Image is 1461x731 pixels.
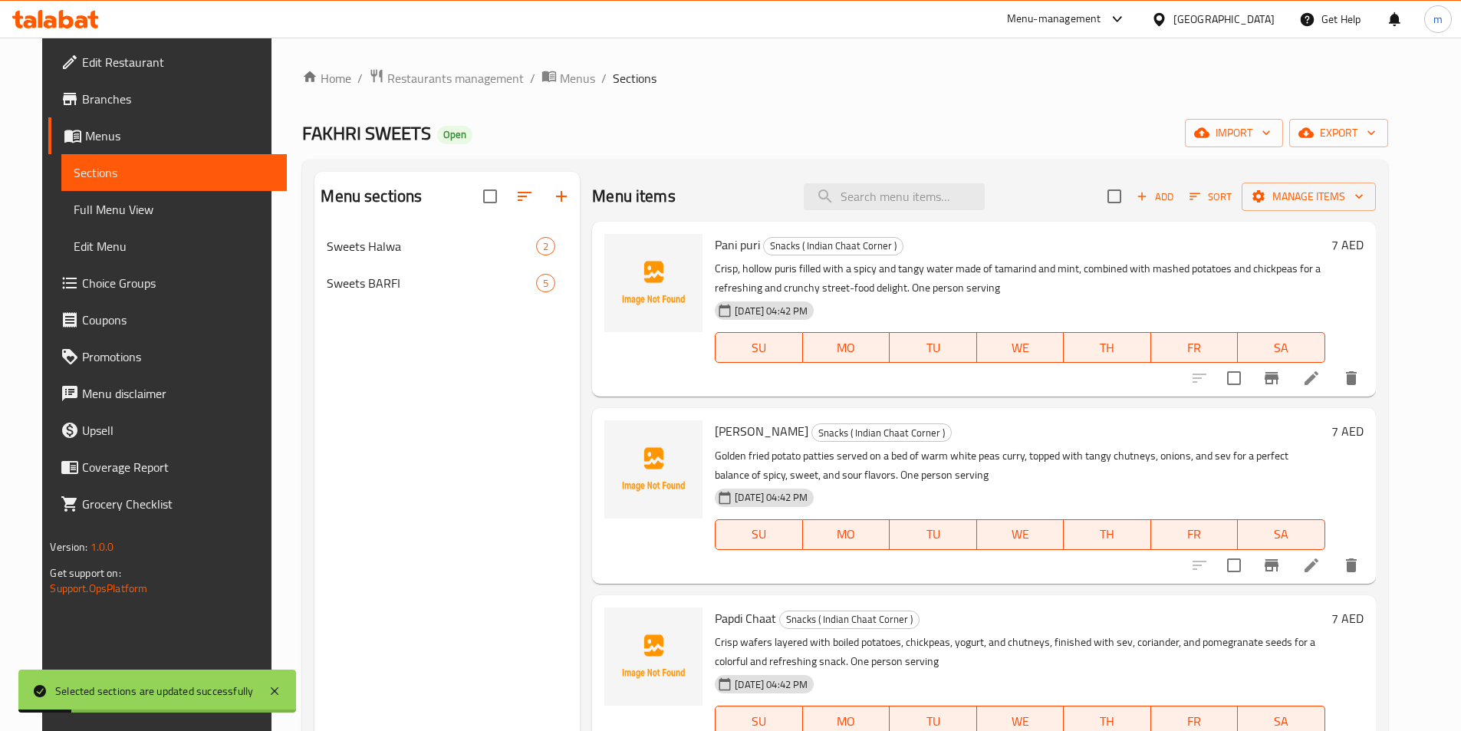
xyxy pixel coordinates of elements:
button: Branch-specific-item [1253,547,1290,584]
div: items [536,274,555,292]
span: SU [722,523,796,545]
span: FR [1157,523,1232,545]
span: [DATE] 04:42 PM [729,304,814,318]
span: WE [983,523,1058,545]
a: Promotions [48,338,286,375]
span: Sweets Halwa [327,237,536,255]
span: Select section [1098,180,1130,212]
span: 2 [537,239,554,254]
span: Snacks ( Indian Chaat Corner ) [764,237,903,255]
h2: Menu items [592,185,676,208]
div: Snacks ( Indian Chaat Corner ) [763,237,903,255]
a: Menus [48,117,286,154]
span: Get support on: [50,563,120,583]
span: Snacks ( Indian Chaat Corner ) [812,424,951,442]
span: Papdi Chaat [715,607,776,630]
button: SU [715,519,802,550]
span: [PERSON_NAME] [715,420,808,443]
button: delete [1333,360,1370,397]
button: Add section [543,178,580,215]
span: Menu disclaimer [82,384,274,403]
button: MO [803,332,890,363]
span: Add item [1130,185,1180,209]
button: TH [1064,332,1151,363]
span: TH [1070,523,1145,545]
span: TH [1070,337,1145,359]
span: MO [809,337,884,359]
button: MO [803,519,890,550]
a: Edit menu item [1302,556,1321,575]
button: TU [890,332,977,363]
button: Add [1130,185,1180,209]
div: Sweets Halwa2 [314,228,580,265]
img: Ragada Pattice [604,420,703,519]
span: Edit Menu [74,237,274,255]
span: Choice Groups [82,274,274,292]
span: FAKHRI SWEETS [302,116,431,150]
button: FR [1151,519,1239,550]
span: Upsell [82,421,274,440]
span: Sections [613,69,656,87]
span: Sort items [1180,185,1242,209]
span: TU [896,523,971,545]
img: Pani puri [604,234,703,332]
span: Select to update [1218,362,1250,394]
span: 5 [537,276,554,291]
li: / [530,69,535,87]
button: delete [1333,547,1370,584]
span: Pani puri [715,233,760,256]
span: Select all sections [474,180,506,212]
nav: breadcrumb [302,68,1387,88]
span: Add [1134,188,1176,206]
p: Crisp, hollow puris filled with a spicy and tangy water made of tamarind and mint, combined with ... [715,259,1324,298]
button: FR [1151,332,1239,363]
span: Version: [50,537,87,557]
span: Sort [1190,188,1232,206]
p: Crisp wafers layered with boiled potatoes, chickpeas, yogurt, and chutneys, finished with sev, co... [715,633,1324,671]
span: Menus [85,127,274,145]
div: [GEOGRAPHIC_DATA] [1173,11,1275,28]
button: Branch-specific-item [1253,360,1290,397]
span: Full Menu View [74,200,274,219]
span: Edit Restaurant [82,53,274,71]
a: Full Menu View [61,191,286,228]
h6: 7 AED [1331,234,1364,255]
button: SA [1238,332,1325,363]
a: Home [302,69,351,87]
span: Sweets BARFI [327,274,536,292]
a: Menus [541,68,595,88]
h2: Menu sections [321,185,422,208]
span: export [1301,123,1376,143]
span: Coverage Report [82,458,274,476]
nav: Menu sections [314,222,580,308]
li: / [601,69,607,87]
span: [DATE] 04:42 PM [729,490,814,505]
button: Manage items [1242,183,1376,211]
span: TU [896,337,971,359]
span: Snacks ( Indian Chaat Corner ) [780,611,919,628]
span: MO [809,523,884,545]
span: Coupons [82,311,274,329]
button: TU [890,519,977,550]
div: Snacks ( Indian Chaat Corner ) [811,423,952,442]
span: m [1433,11,1443,28]
div: Snacks ( Indian Chaat Corner ) [779,611,920,629]
div: Open [437,126,472,144]
span: SU [722,337,796,359]
button: Sort [1186,185,1236,209]
button: SU [715,332,802,363]
span: Manage items [1254,187,1364,206]
span: Menus [560,69,595,87]
a: Coverage Report [48,449,286,486]
span: [DATE] 04:42 PM [729,677,814,692]
span: import [1197,123,1271,143]
a: Coupons [48,301,286,338]
a: Edit Restaurant [48,44,286,81]
button: export [1289,119,1388,147]
a: Choice Groups [48,265,286,301]
span: Select to update [1218,549,1250,581]
button: import [1185,119,1283,147]
span: Sections [74,163,274,182]
p: Golden fried potato patties served on a bed of warm white peas curry, topped with tangy chutneys,... [715,446,1324,485]
a: Edit menu item [1302,369,1321,387]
